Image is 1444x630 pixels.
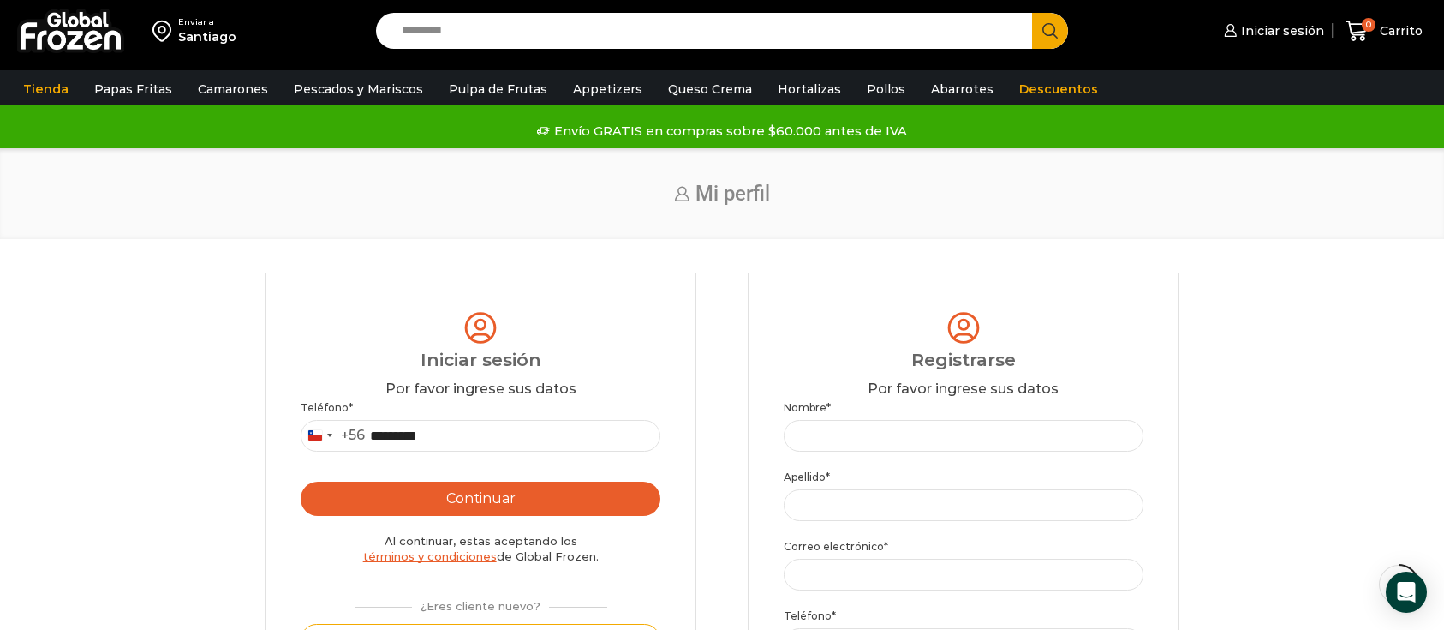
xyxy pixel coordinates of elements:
a: Papas Fritas [86,73,181,105]
label: Teléfono [784,608,1143,624]
span: 0 [1362,18,1375,32]
a: Pescados y Mariscos [285,73,432,105]
div: Por favor ingrese sus datos [784,380,1143,399]
img: tabler-icon-user-circle.svg [944,309,983,347]
div: Registrarse [784,347,1143,373]
button: Continuar [301,482,659,516]
div: Enviar a [178,16,236,28]
a: Hortalizas [769,73,850,105]
div: Open Intercom Messenger [1386,572,1427,613]
div: Al continuar, estas aceptando los de Global Frozen. [301,533,659,565]
a: 0 Carrito [1341,11,1427,51]
a: términos y condiciones [363,549,497,563]
span: Carrito [1375,22,1423,39]
label: Correo electrónico [784,538,1143,555]
a: Pollos [858,73,914,105]
a: Descuentos [1011,73,1107,105]
span: Mi perfil [695,182,770,206]
img: address-field-icon.svg [152,16,178,45]
a: Camarones [189,73,277,105]
a: Tienda [15,73,77,105]
div: ¿Eres cliente nuevo? [346,592,616,615]
span: Iniciar sesión [1237,22,1324,39]
div: Santiago [178,28,236,45]
a: Appetizers [564,73,651,105]
button: Search button [1032,13,1068,49]
div: +56 [341,424,365,447]
img: tabler-icon-user-circle.svg [461,309,500,347]
button: Selected country [301,421,365,451]
div: Por favor ingrese sus datos [301,380,659,399]
label: Apellido [784,469,1143,485]
label: Teléfono [301,399,659,416]
label: Nombre [784,399,1143,416]
div: Iniciar sesión [301,347,659,373]
a: Abarrotes [922,73,1002,105]
a: Queso Crema [659,73,761,105]
a: Iniciar sesión [1220,14,1324,48]
a: Pulpa de Frutas [440,73,556,105]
